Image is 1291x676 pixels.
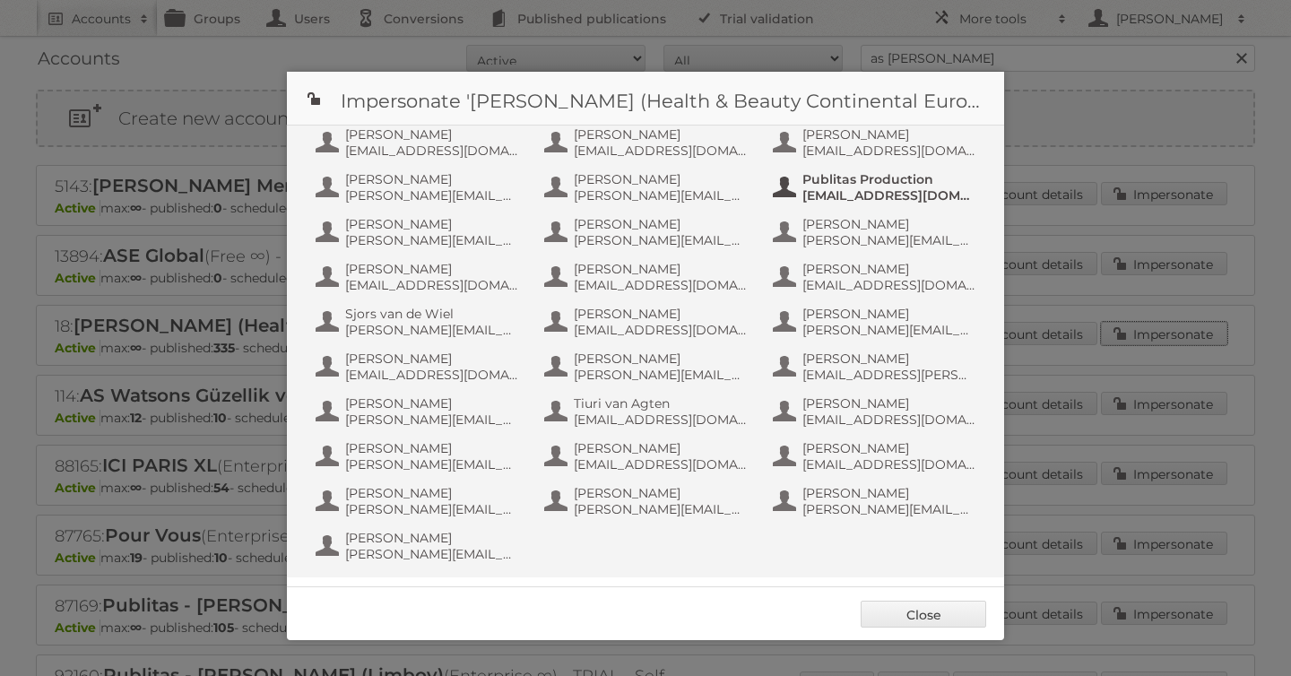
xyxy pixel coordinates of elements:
[574,456,748,472] span: [EMAIL_ADDRESS][DOMAIN_NAME]
[542,438,753,474] button: [PERSON_NAME] [EMAIL_ADDRESS][DOMAIN_NAME]
[771,125,982,160] button: [PERSON_NAME] [EMAIL_ADDRESS][DOMAIN_NAME]
[314,528,524,564] button: [PERSON_NAME] [PERSON_NAME][EMAIL_ADDRESS][DOMAIN_NAME]
[574,351,748,367] span: [PERSON_NAME]
[345,261,519,277] span: [PERSON_NAME]
[574,187,748,204] span: [PERSON_NAME][EMAIL_ADDRESS][DOMAIN_NAME]
[802,126,976,143] span: [PERSON_NAME]
[802,261,976,277] span: [PERSON_NAME]
[345,485,519,501] span: [PERSON_NAME]
[314,394,524,429] button: [PERSON_NAME] [PERSON_NAME][EMAIL_ADDRESS][DOMAIN_NAME]
[771,483,982,519] button: [PERSON_NAME] [PERSON_NAME][EMAIL_ADDRESS][DOMAIN_NAME]
[771,169,982,205] button: Publitas Production [EMAIL_ADDRESS][DOMAIN_NAME]
[574,277,748,293] span: [EMAIL_ADDRESS][DOMAIN_NAME]
[771,259,982,295] button: [PERSON_NAME] [EMAIL_ADDRESS][DOMAIN_NAME]
[574,412,748,428] span: [EMAIL_ADDRESS][DOMAIN_NAME]
[771,304,982,340] button: [PERSON_NAME] [PERSON_NAME][EMAIL_ADDRESS][DOMAIN_NAME]
[802,440,976,456] span: [PERSON_NAME]
[314,438,524,474] button: [PERSON_NAME] [PERSON_NAME][EMAIL_ADDRESS][DOMAIN_NAME]
[345,351,519,367] span: [PERSON_NAME]
[802,501,976,517] span: [PERSON_NAME][EMAIL_ADDRESS][DOMAIN_NAME]
[314,349,524,385] button: [PERSON_NAME] [EMAIL_ADDRESS][DOMAIN_NAME]
[287,72,1004,126] h1: Impersonate '[PERSON_NAME] (Health & Beauty Continental Europe) B.V.'
[542,394,753,429] button: Tiuri van Agten [EMAIL_ADDRESS][DOMAIN_NAME]
[574,322,748,338] span: [EMAIL_ADDRESS][DOMAIN_NAME]
[345,232,519,248] span: [PERSON_NAME][EMAIL_ADDRESS][DOMAIN_NAME]
[345,187,519,204] span: [PERSON_NAME][EMAIL_ADDRESS][DOMAIN_NAME]
[345,395,519,412] span: [PERSON_NAME]
[542,304,753,340] button: [PERSON_NAME] [EMAIL_ADDRESS][DOMAIN_NAME]
[574,395,748,412] span: Tiuri van Agten
[802,412,976,428] span: [EMAIL_ADDRESS][DOMAIN_NAME]
[345,501,519,517] span: [PERSON_NAME][EMAIL_ADDRESS][DOMAIN_NAME]
[574,306,748,322] span: [PERSON_NAME]
[345,216,519,232] span: [PERSON_NAME]
[802,456,976,472] span: [EMAIL_ADDRESS][DOMAIN_NAME]
[314,214,524,250] button: [PERSON_NAME] [PERSON_NAME][EMAIL_ADDRESS][DOMAIN_NAME]
[574,232,748,248] span: [PERSON_NAME][EMAIL_ADDRESS][DOMAIN_NAME]
[345,322,519,338] span: [PERSON_NAME][EMAIL_ADDRESS][DOMAIN_NAME]
[345,412,519,428] span: [PERSON_NAME][EMAIL_ADDRESS][DOMAIN_NAME]
[345,126,519,143] span: [PERSON_NAME]
[574,216,748,232] span: [PERSON_NAME]
[574,501,748,517] span: [PERSON_NAME][EMAIL_ADDRESS][DOMAIN_NAME]
[802,351,976,367] span: [PERSON_NAME]
[771,214,982,250] button: [PERSON_NAME] [PERSON_NAME][EMAIL_ADDRESS][DOMAIN_NAME]
[314,169,524,205] button: [PERSON_NAME] [PERSON_NAME][EMAIL_ADDRESS][DOMAIN_NAME]
[574,143,748,159] span: [EMAIL_ADDRESS][DOMAIN_NAME]
[861,601,986,628] a: Close
[802,367,976,383] span: [EMAIL_ADDRESS][PERSON_NAME][DOMAIN_NAME]
[542,349,753,385] button: [PERSON_NAME] [PERSON_NAME][EMAIL_ADDRESS][DOMAIN_NAME]
[802,232,976,248] span: [PERSON_NAME][EMAIL_ADDRESS][DOMAIN_NAME]
[314,259,524,295] button: [PERSON_NAME] [EMAIL_ADDRESS][DOMAIN_NAME]
[542,169,753,205] button: [PERSON_NAME] [PERSON_NAME][EMAIL_ADDRESS][DOMAIN_NAME]
[314,304,524,340] button: Sjors van de Wiel [PERSON_NAME][EMAIL_ADDRESS][DOMAIN_NAME]
[314,483,524,519] button: [PERSON_NAME] [PERSON_NAME][EMAIL_ADDRESS][DOMAIN_NAME]
[802,143,976,159] span: [EMAIL_ADDRESS][DOMAIN_NAME]
[802,216,976,232] span: [PERSON_NAME]
[574,126,748,143] span: [PERSON_NAME]
[802,306,976,322] span: [PERSON_NAME]
[802,485,976,501] span: [PERSON_NAME]
[574,171,748,187] span: [PERSON_NAME]
[574,367,748,383] span: [PERSON_NAME][EMAIL_ADDRESS][DOMAIN_NAME]
[771,438,982,474] button: [PERSON_NAME] [EMAIL_ADDRESS][DOMAIN_NAME]
[574,485,748,501] span: [PERSON_NAME]
[345,440,519,456] span: [PERSON_NAME]
[345,546,519,562] span: [PERSON_NAME][EMAIL_ADDRESS][DOMAIN_NAME]
[542,125,753,160] button: [PERSON_NAME] [EMAIL_ADDRESS][DOMAIN_NAME]
[574,261,748,277] span: [PERSON_NAME]
[314,125,524,160] button: [PERSON_NAME] [EMAIL_ADDRESS][DOMAIN_NAME]
[345,306,519,322] span: Sjors van de Wiel
[771,349,982,385] button: [PERSON_NAME] [EMAIL_ADDRESS][PERSON_NAME][DOMAIN_NAME]
[345,530,519,546] span: [PERSON_NAME]
[345,171,519,187] span: [PERSON_NAME]
[542,483,753,519] button: [PERSON_NAME] [PERSON_NAME][EMAIL_ADDRESS][DOMAIN_NAME]
[802,395,976,412] span: [PERSON_NAME]
[345,143,519,159] span: [EMAIL_ADDRESS][DOMAIN_NAME]
[802,322,976,338] span: [PERSON_NAME][EMAIL_ADDRESS][DOMAIN_NAME]
[345,277,519,293] span: [EMAIL_ADDRESS][DOMAIN_NAME]
[542,259,753,295] button: [PERSON_NAME] [EMAIL_ADDRESS][DOMAIN_NAME]
[574,440,748,456] span: [PERSON_NAME]
[345,367,519,383] span: [EMAIL_ADDRESS][DOMAIN_NAME]
[345,456,519,472] span: [PERSON_NAME][EMAIL_ADDRESS][DOMAIN_NAME]
[802,171,976,187] span: Publitas Production
[542,214,753,250] button: [PERSON_NAME] [PERSON_NAME][EMAIL_ADDRESS][DOMAIN_NAME]
[802,187,976,204] span: [EMAIL_ADDRESS][DOMAIN_NAME]
[802,277,976,293] span: [EMAIL_ADDRESS][DOMAIN_NAME]
[771,394,982,429] button: [PERSON_NAME] [EMAIL_ADDRESS][DOMAIN_NAME]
